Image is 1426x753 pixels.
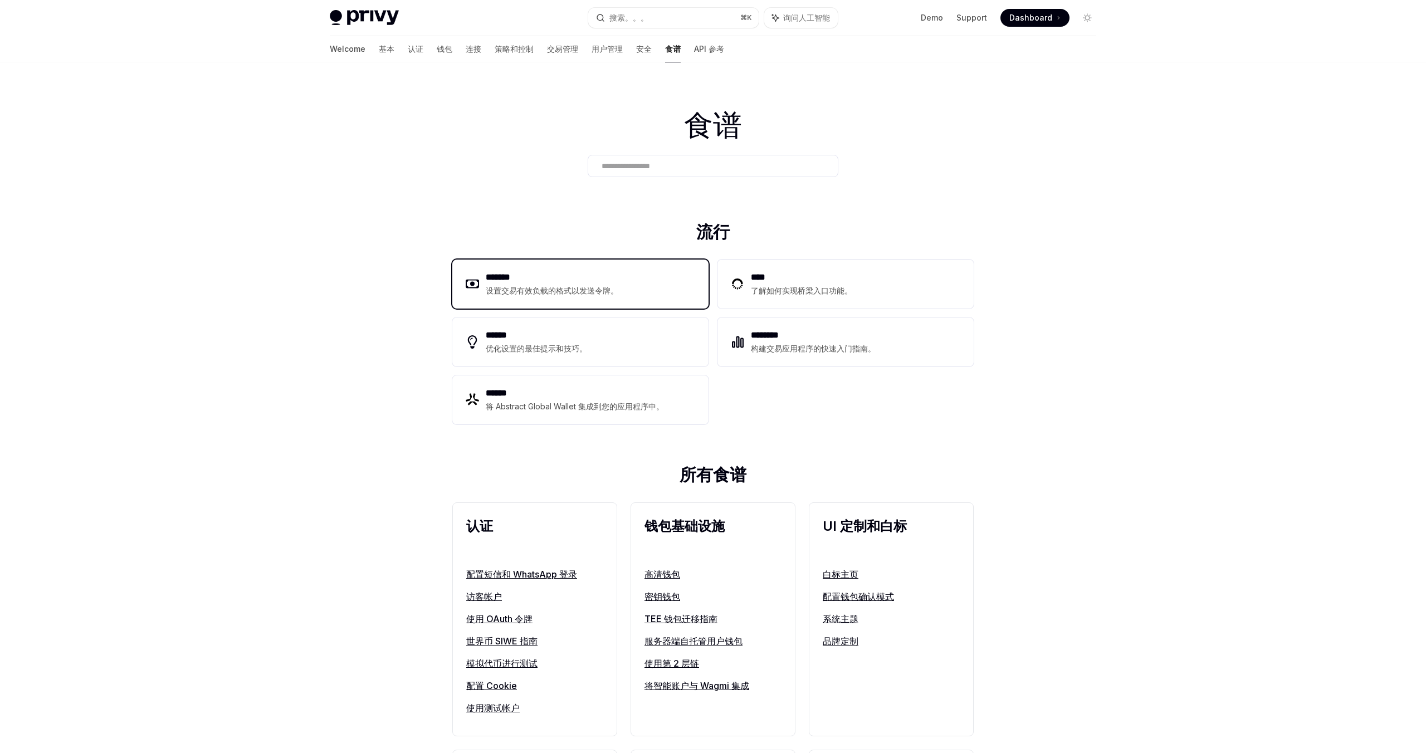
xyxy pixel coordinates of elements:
a: Dashboard [1000,9,1069,27]
font: 服务器端自托管用户钱包 [644,635,743,647]
font: 使用 OAuth 令牌 [466,613,533,624]
font: 食谱 [665,44,681,53]
font: 钱包 [437,44,452,53]
a: Welcome [330,36,365,62]
font: 设置交易有效负载的格式以发送令牌。 [486,286,618,295]
font: 钱包基础设施 [644,518,725,534]
font: 使用测试帐户 [466,702,520,713]
a: 品牌定制 [823,634,960,648]
font: 系统主题 [823,613,858,624]
font: 世界币 SIWE 指南 [466,635,538,647]
a: 将智能账户与 Wagmi 集成 [644,679,782,692]
a: 连接 [466,36,481,62]
a: **** *将 Abstract Global Wallet 集成到您的应用程序中。 [452,375,709,424]
font: 安全 [636,44,652,53]
font: UI 定制和白标 [823,518,907,534]
font: 认证 [466,518,493,534]
font: 交易管理 [547,44,578,53]
font: 白标主页 [823,569,858,580]
font: 认证 [408,44,423,53]
font: 用户管理 [592,44,623,53]
a: 系统主题 [823,612,960,625]
font: 密钥钱包 [644,591,680,602]
a: 使用测试帐户 [466,701,603,715]
font: API 参考 [694,44,724,53]
a: 配置短信和 WhatsApp 登录 [466,568,603,581]
font: 询问人工智能 [783,13,830,22]
a: 基本 [379,36,394,62]
a: API 参考 [694,36,724,62]
font: 将 Abstract Global Wallet 集成到您的应用程序中。 [486,402,664,411]
a: TEE 钱包迁移指南 [644,612,782,625]
font: 了解如何实现桥梁入口功能。 [751,286,852,295]
button: Toggle dark mode [1078,9,1096,27]
font: 将智能账户与 Wagmi 集成 [644,680,749,691]
font: 食谱 [684,107,742,143]
font: 构建交易应用程序的快速入门指南。 [751,344,876,353]
span: Dashboard [1009,12,1052,23]
a: 钱包 [437,36,452,62]
a: 用户管理 [592,36,623,62]
font: 品牌定制 [823,635,858,647]
font: 搜索。。。 [609,13,648,22]
a: 策略和控制 [495,36,534,62]
a: 使用 OAuth 令牌 [466,612,603,625]
a: 交易管理 [547,36,578,62]
font: TEE 钱包迁移指南 [644,613,717,624]
font: 优化设置的最佳提示和技巧。 [486,344,587,353]
font: 基本 [379,44,394,53]
img: light logo [330,10,399,26]
a: 模拟代币进行测试 [466,657,603,670]
font: 高清钱包 [644,569,680,580]
a: 高清钱包 [644,568,782,581]
a: 世界币 SIWE 指南 [466,634,603,648]
a: 访客帐户 [466,590,603,603]
font: 连接 [466,44,481,53]
button: 询问人工智能 [764,8,838,28]
font: 配置钱包确认模式 [823,591,894,602]
font: 所有食谱 [680,464,746,485]
font: 模拟代币进行测试 [466,658,538,669]
a: 配置 Cookie [466,679,603,692]
a: 食谱 [665,36,681,62]
a: 使用第 2 层链 [644,657,782,670]
a: Support [956,12,987,23]
a: 安全 [636,36,652,62]
a: Demo [921,12,943,23]
a: 认证 [408,36,423,62]
a: 服务器端自托管用户钱包 [644,634,782,648]
font: 策略和控制 [495,44,534,53]
font: 配置 Cookie [466,680,517,691]
button: 搜索。。。⌘K [588,8,759,28]
span: ⌘ K [740,13,752,22]
font: 流行 [696,222,730,242]
font: 使用第 2 层链 [644,658,699,669]
a: 白标主页 [823,568,960,581]
font: 访客帐户 [466,591,502,602]
font: 配置短信和 WhatsApp 登录 [466,569,577,580]
a: 配置钱包确认模式 [823,590,960,603]
a: 密钥钱包 [644,590,782,603]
